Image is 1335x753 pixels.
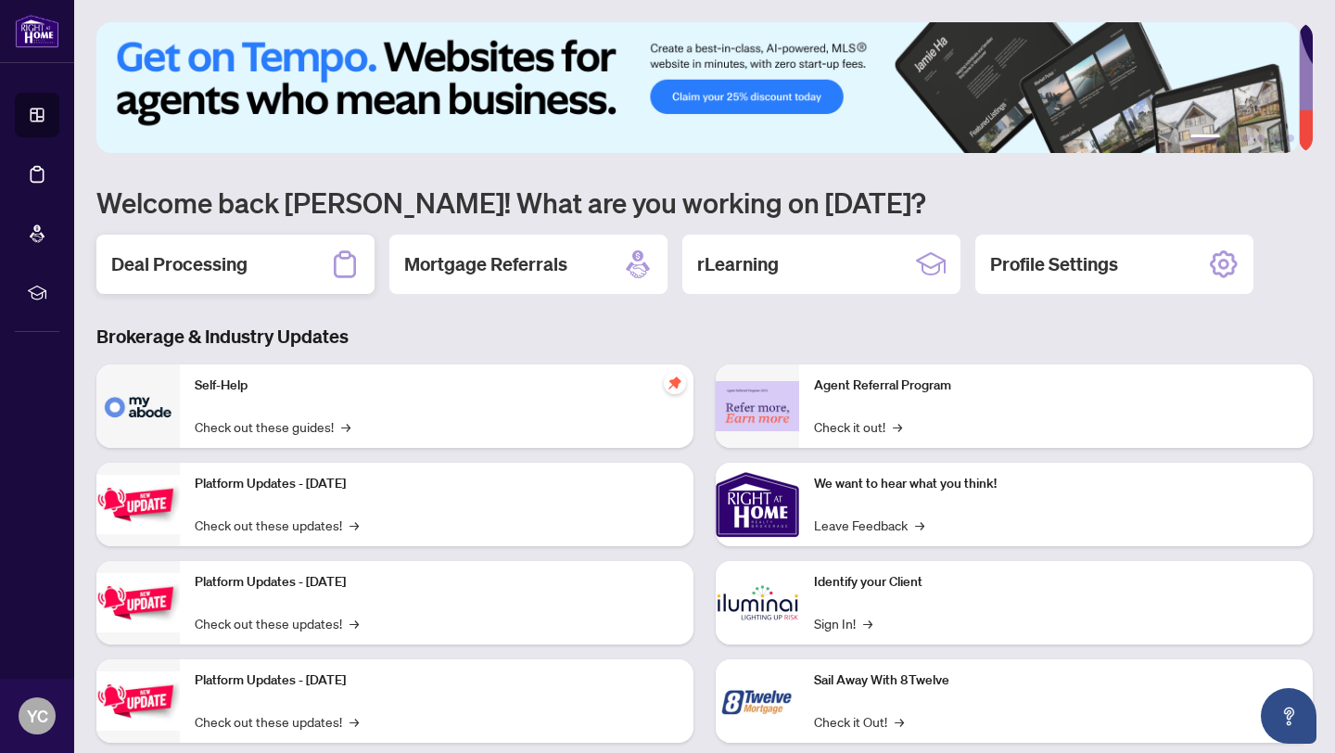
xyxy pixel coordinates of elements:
[814,670,1298,691] p: Sail Away With 8Twelve
[893,416,902,437] span: →
[1272,134,1279,142] button: 5
[863,613,872,633] span: →
[990,251,1118,277] h2: Profile Settings
[814,572,1298,593] p: Identify your Client
[96,185,1313,220] h1: Welcome back [PERSON_NAME]! What are you working on [DATE]?
[1190,134,1220,142] button: 1
[664,372,686,394] span: pushpin
[96,475,180,533] img: Platform Updates - July 21, 2025
[96,324,1313,350] h3: Brokerage & Industry Updates
[350,515,359,535] span: →
[195,515,359,535] a: Check out these updates!→
[814,416,902,437] a: Check it out!→
[195,416,350,437] a: Check out these guides!→
[27,703,48,729] span: YC
[716,381,799,432] img: Agent Referral Program
[895,711,904,732] span: →
[814,474,1298,494] p: We want to hear what you think!
[195,613,359,633] a: Check out these updates!→
[15,14,59,48] img: logo
[716,561,799,645] img: Identify your Client
[195,711,359,732] a: Check out these updates!→
[404,251,567,277] h2: Mortgage Referrals
[350,613,359,633] span: →
[350,711,359,732] span: →
[1257,134,1265,142] button: 4
[697,251,779,277] h2: rLearning
[915,515,924,535] span: →
[195,474,679,494] p: Platform Updates - [DATE]
[814,515,924,535] a: Leave Feedback→
[814,711,904,732] a: Check it Out!→
[96,573,180,632] img: Platform Updates - July 8, 2025
[716,463,799,546] img: We want to hear what you think!
[1261,688,1316,744] button: Open asap
[814,613,872,633] a: Sign In!→
[96,22,1299,153] img: Slide 0
[814,376,1298,396] p: Agent Referral Program
[1242,134,1250,142] button: 3
[96,671,180,730] img: Platform Updates - June 23, 2025
[716,659,799,743] img: Sail Away With 8Twelve
[96,364,180,448] img: Self-Help
[195,376,679,396] p: Self-Help
[341,416,350,437] span: →
[195,670,679,691] p: Platform Updates - [DATE]
[195,572,679,593] p: Platform Updates - [DATE]
[1227,134,1235,142] button: 2
[111,251,248,277] h2: Deal Processing
[1287,134,1294,142] button: 6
